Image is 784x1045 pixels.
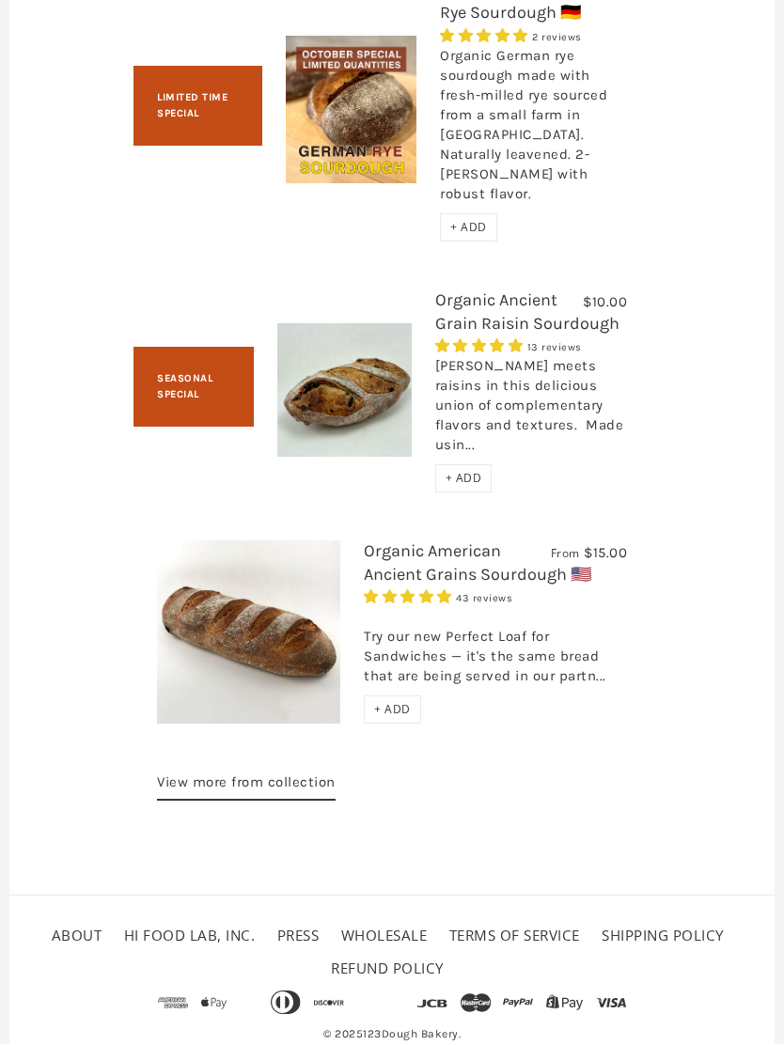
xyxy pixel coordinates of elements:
span: 5.00 stars [440,28,532,45]
span: $15.00 [584,545,627,562]
a: Organic Ancient Grain Raisin Sourdough [435,290,619,335]
span: $10.00 [583,294,627,311]
a: Wholesale [341,927,428,945]
a: Shipping Policy [602,927,724,945]
div: + ADD [435,465,493,493]
a: HI FOOD LAB, INC. [124,927,256,945]
a: Terms of service [449,927,580,945]
span: 43 reviews [456,593,512,605]
div: Try our new Perfect Loaf for Sandwiches — it's the same bread that are being served in our partn... [364,608,627,696]
span: 4.93 stars [364,589,456,606]
span: 13 reviews [527,342,582,354]
span: 4.92 stars [435,338,527,355]
a: Organic American Ancient Grains Sourdough 🇺🇸 [364,541,591,585]
div: + ADD [440,214,497,242]
div: Organic German rye sourdough made with fresh-milled rye sourced from a small farm in [GEOGRAPHIC_... [440,47,627,214]
div: + ADD [364,696,421,725]
span: 2 reviews [532,32,582,44]
a: 123Dough Bakery [363,1028,459,1041]
a: View more from collection [157,772,336,802]
span: + ADD [450,220,487,236]
span: + ADD [446,471,482,487]
img: Organic Ancient Grain Raisin Sourdough [277,324,411,458]
span: + ADD [374,702,411,718]
ul: Secondary [42,920,742,986]
a: Refund policy [331,959,444,978]
img: Organic German Rye Sourdough 🇩🇪 [286,37,416,183]
div: [PERSON_NAME] meets raisins in this delicious union of complementary flavors and textures. Made u... [435,357,627,465]
a: About [52,927,102,945]
div: Seasonal Special [133,348,254,428]
div: Limited Time Special [133,67,262,147]
span: From [551,546,580,562]
a: Press [277,927,320,945]
img: Organic American Ancient Grains Sourdough 🇺🇸 [157,541,340,725]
